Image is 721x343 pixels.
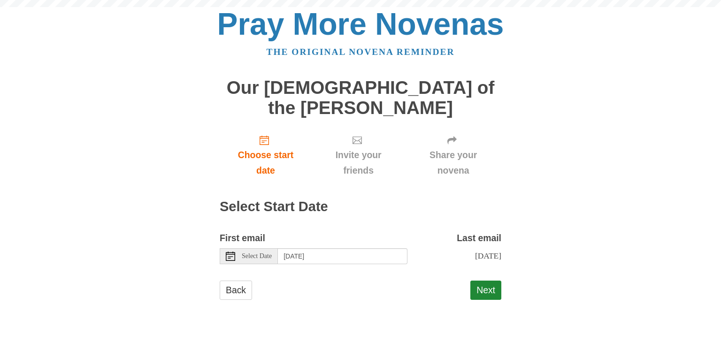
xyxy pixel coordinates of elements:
[220,281,252,300] a: Back
[220,230,265,246] label: First email
[242,253,272,259] span: Select Date
[414,147,492,178] span: Share your novena
[312,127,405,183] a: Invite your friends
[457,230,501,246] label: Last email
[220,78,501,118] h1: Our [DEMOGRAPHIC_DATA] of the [PERSON_NAME]
[220,127,312,183] a: Choose start date
[321,147,396,178] span: Invite your friends
[220,199,501,214] h2: Select Start Date
[267,47,455,57] a: The original novena reminder
[470,281,501,300] button: Next
[405,127,501,183] a: Share your novena
[229,147,302,178] span: Choose start date
[475,251,501,260] span: [DATE]
[217,7,504,41] a: Pray More Novenas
